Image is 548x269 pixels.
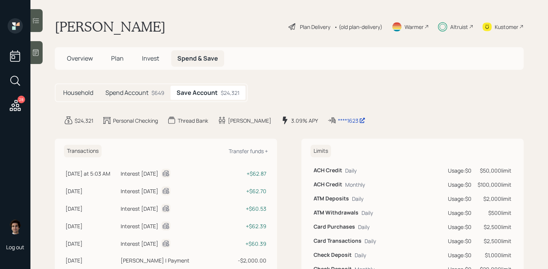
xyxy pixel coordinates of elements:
div: $649 [151,89,164,97]
h6: Limits [311,145,331,157]
h5: Household [63,89,93,96]
div: Thread Bank [178,117,208,125]
div: $100,000 limit [478,181,511,189]
div: - $2,000.00 [231,256,266,264]
div: Usage: $0 [448,237,472,245]
div: + $60.39 [231,240,266,248]
div: $24,321 [221,89,239,97]
div: Plan Delivery [300,23,330,31]
h6: ACH Credit [314,167,342,174]
div: Altruist [450,23,468,31]
div: Log out [6,243,24,251]
div: Usage: $0 [448,195,472,203]
h6: Card Transactions [314,238,362,244]
div: Interest [DATE] [121,240,158,248]
div: $500 limit [478,209,511,217]
h1: [PERSON_NAME] [55,18,166,35]
div: Usage: $0 [448,181,472,189]
div: [DATE] [65,205,118,213]
div: Warmer [405,23,424,31]
div: $1,000 limit [478,251,511,259]
div: Usage: $0 [448,209,472,217]
div: [PERSON_NAME] | Payment [121,256,190,264]
div: 28 [18,96,25,103]
h6: Check Deposit [314,252,352,258]
h6: ACH Credit [314,181,342,188]
div: • (old plan-delivery) [334,23,382,31]
div: Daily [362,209,373,217]
div: Interest [DATE] [121,222,158,230]
h6: Card Purchases [314,224,355,230]
div: Kustomer [495,23,518,31]
div: Interest [DATE] [121,187,158,195]
div: $2,000 limit [478,195,511,203]
div: [DATE] [65,222,118,230]
div: Daily [352,195,363,203]
div: + $60.53 [231,205,266,213]
div: $2,500 limit [478,223,511,231]
div: [DATE] [65,240,118,248]
span: Overview [67,54,93,62]
div: $24,321 [75,117,93,125]
div: Daily [355,251,366,259]
div: Daily [358,223,370,231]
div: 3.09% APY [291,117,318,125]
div: Daily [345,167,357,175]
h6: ATM Deposits [314,195,349,202]
div: [DATE] [65,256,118,264]
div: $2,500 limit [478,237,511,245]
span: Spend & Save [177,54,218,62]
span: Invest [142,54,159,62]
div: + $62.87 [231,170,266,178]
div: Personal Checking [113,117,158,125]
div: Interest [DATE] [121,205,158,213]
div: Usage: $0 [448,251,472,259]
div: Interest [DATE] [121,170,158,178]
span: Plan [111,54,124,62]
div: [DATE] [65,187,118,195]
div: [DATE] at 5:03 AM [65,170,118,178]
div: Monthly [345,181,365,189]
div: Transfer funds + [229,147,268,155]
div: [PERSON_NAME] [228,117,271,125]
div: Usage: $0 [448,167,472,175]
img: harrison-schaefer-headshot-2.png [8,219,23,234]
h6: ATM Withdrawals [314,210,358,216]
div: Daily [365,237,376,245]
div: + $62.70 [231,187,266,195]
div: $50,000 limit [478,167,511,175]
div: + $62.39 [231,222,266,230]
h5: Spend Account [105,89,148,96]
h5: Save Account [177,89,218,96]
h6: Transactions [64,145,102,157]
div: Usage: $0 [448,223,472,231]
